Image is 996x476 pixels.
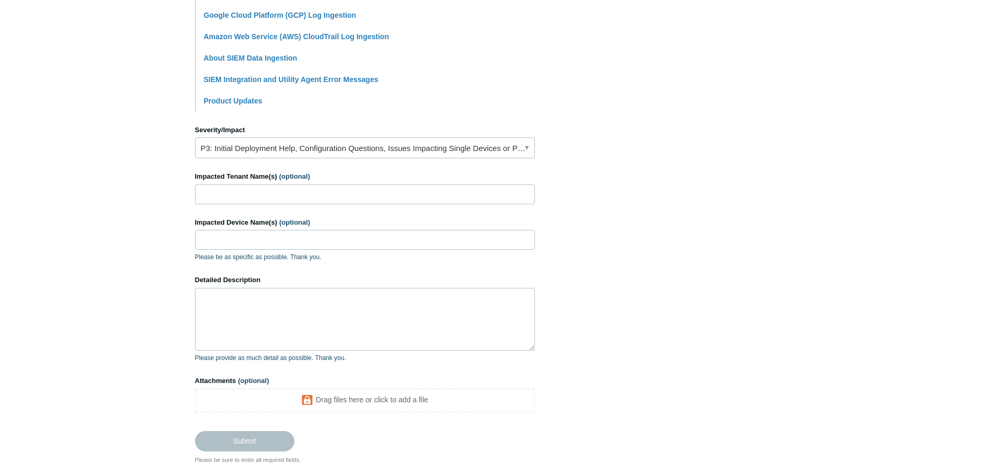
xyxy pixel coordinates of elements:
[195,217,535,228] label: Impacted Device Name(s)
[204,75,379,84] a: SIEM Integration and Utility Agent Error Messages
[195,125,535,135] label: Severity/Impact
[204,32,389,41] a: Amazon Web Service (AWS) CloudTrail Log Ingestion
[204,54,297,62] a: About SIEM Data Ingestion
[195,275,535,285] label: Detailed Description
[195,137,535,158] a: P3: Initial Deployment Help, Configuration Questions, Issues Impacting Single Devices or Past Out...
[195,431,294,451] input: Submit
[204,97,262,105] a: Product Updates
[195,456,535,465] div: Please be sure to enter all required fields.
[279,172,310,180] span: (optional)
[195,353,535,363] p: Please provide as much detail as possible. Thank you.
[204,11,357,19] a: Google Cloud Platform (GCP) Log Ingestion
[195,171,535,182] label: Impacted Tenant Name(s)
[195,252,535,262] p: Please be as specific as possible. Thank you.
[195,376,535,386] label: Attachments
[238,377,269,385] span: (optional)
[279,218,310,226] span: (optional)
